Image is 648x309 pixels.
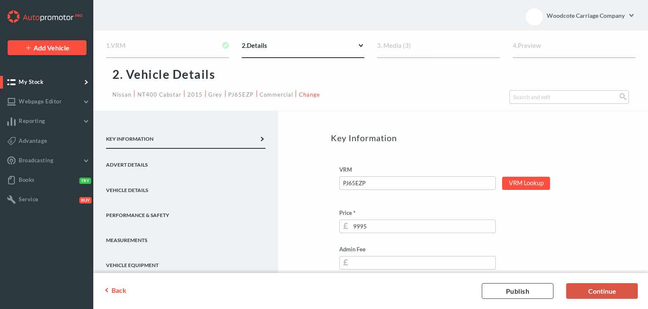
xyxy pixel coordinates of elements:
span: 1. [106,42,111,49]
span: 2. [242,42,247,49]
a: Vehicle Equipment [106,249,265,274]
a: Change [299,91,320,98]
input: Submit [620,93,626,100]
span: Back [112,286,126,294]
label: Price * [339,209,496,216]
div: Details [242,41,365,58]
li: PJ65EZP [226,90,257,97]
label: Admin Fee [339,246,496,253]
button: Buy [78,196,90,203]
span: Service [19,196,39,203]
button: Try [78,177,90,184]
div: Key Information [331,131,589,144]
span: 3. [377,42,382,49]
span: 4. [513,42,518,49]
a: Back [103,287,144,295]
span: My Stock [19,78,43,85]
a: Add Vehicle [8,40,87,55]
a: VRM Lookup [502,177,550,190]
a: Continue [566,283,638,299]
span: Buy [79,197,92,203]
div: VRM [106,41,229,58]
input: Search and edit [509,90,629,104]
span: Media (3) [383,42,411,49]
span: Advantage [19,137,47,144]
li: commercial [257,90,296,97]
a: Advert Details [106,149,265,174]
li: NT400 Cabstar [134,90,184,97]
span: Add Vehicle [34,44,70,52]
span: Broadcasting [19,157,53,164]
p: 2. Vehicle Details [112,65,629,84]
div: Preview [513,41,636,58]
li: Grey [206,90,226,97]
a: Performance & Safety [106,199,265,224]
li: Nissan [112,90,134,97]
a: Woodcote Carriage Company [546,7,635,24]
span: Books [19,176,35,183]
span: Reporting [19,117,45,124]
span: Webpage Editor [19,98,61,105]
li: 2015 [184,90,206,97]
a: Publish [482,283,553,299]
a: Vehicle Details [106,174,265,199]
a: Key Information [106,123,265,149]
label: VRM [339,166,496,173]
span: Try [79,178,91,184]
a: Measurements [106,224,265,249]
